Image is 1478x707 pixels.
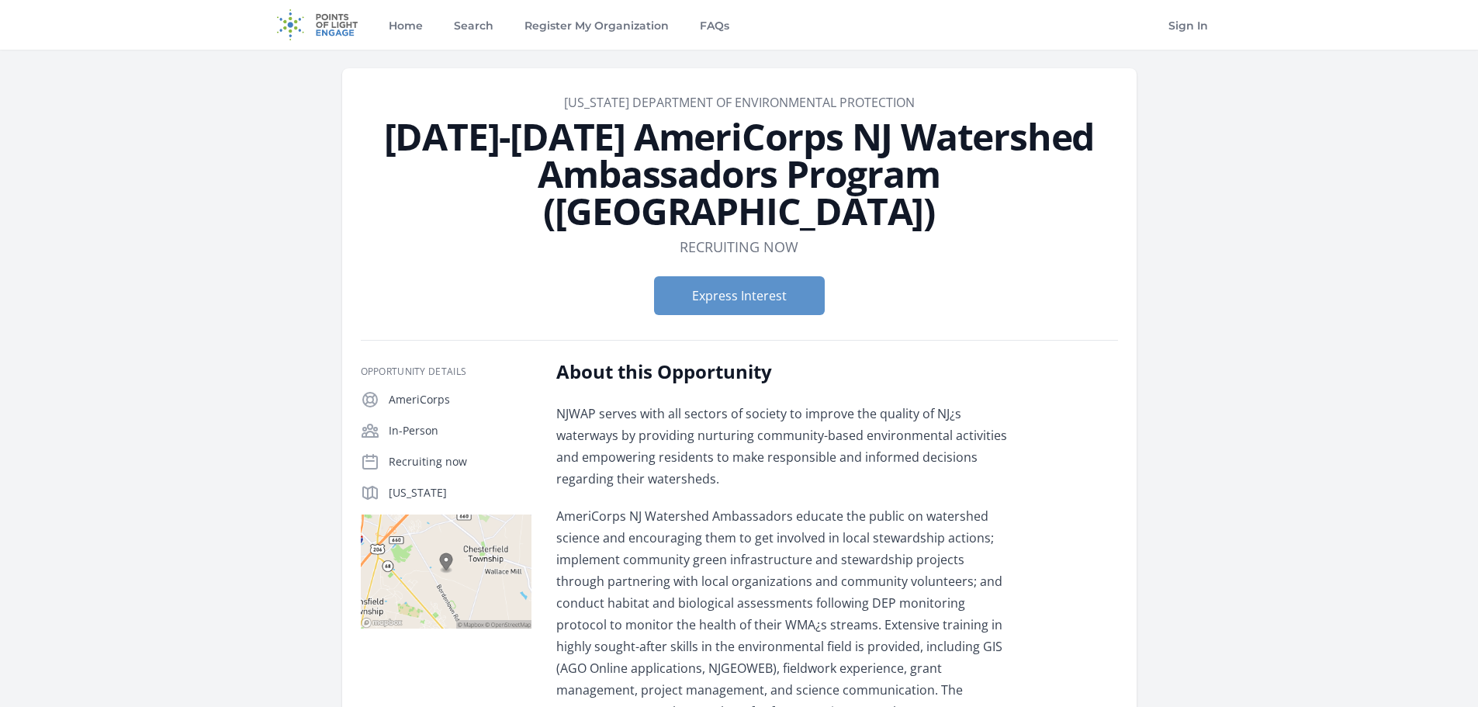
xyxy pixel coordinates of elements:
[389,485,531,501] p: [US_STATE]
[389,423,531,438] p: In-Person
[654,276,825,315] button: Express Interest
[389,454,531,470] p: Recruiting now
[556,403,1010,490] p: NJWAP serves with all sectors of society to improve the quality of NJ¿s waterways by providing nu...
[361,515,531,629] img: Map
[680,236,798,258] dd: Recruiting now
[361,118,1118,230] h1: [DATE]-[DATE] AmeriCorps NJ Watershed Ambassadors Program ([GEOGRAPHIC_DATA])
[564,94,915,111] a: [US_STATE] DEPARTMENT OF ENVIRONMENTAL PROTECTION
[389,392,531,407] p: AmeriCorps
[556,359,1010,384] h2: About this Opportunity
[361,366,531,378] h3: Opportunity Details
